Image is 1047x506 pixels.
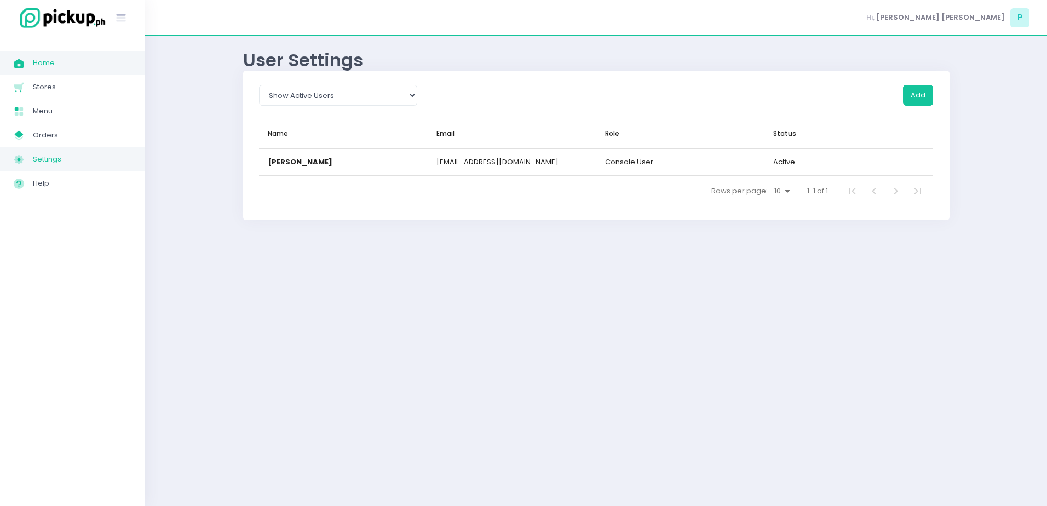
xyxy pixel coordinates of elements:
[33,56,131,70] span: Home
[33,176,131,191] span: Help
[33,80,131,94] span: Stores
[268,157,332,168] div: [PERSON_NAME]
[33,152,131,166] span: Settings
[885,180,907,202] button: Next Page
[876,12,1005,23] span: [PERSON_NAME] [PERSON_NAME]
[903,85,933,106] button: Add
[773,157,795,168] div: Active
[243,49,950,71] div: User Settings
[268,130,288,137] div: Name
[14,6,107,30] img: logo
[605,157,653,167] span: console user
[436,130,455,137] div: Email
[33,128,131,142] span: Orders
[866,12,875,23] span: Hi,
[605,130,619,137] div: Role
[773,130,796,137] div: Status
[841,180,863,202] button: First Page
[863,180,885,202] button: Previous Page
[1010,8,1029,27] span: P
[436,157,559,168] div: [EMAIL_ADDRESS][DOMAIN_NAME]
[711,186,768,197] span: Rows per page:
[807,186,828,197] span: 1-1 of 1
[33,104,131,118] span: Menu
[770,185,794,198] select: Rows per page:
[907,180,929,202] button: Last Page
